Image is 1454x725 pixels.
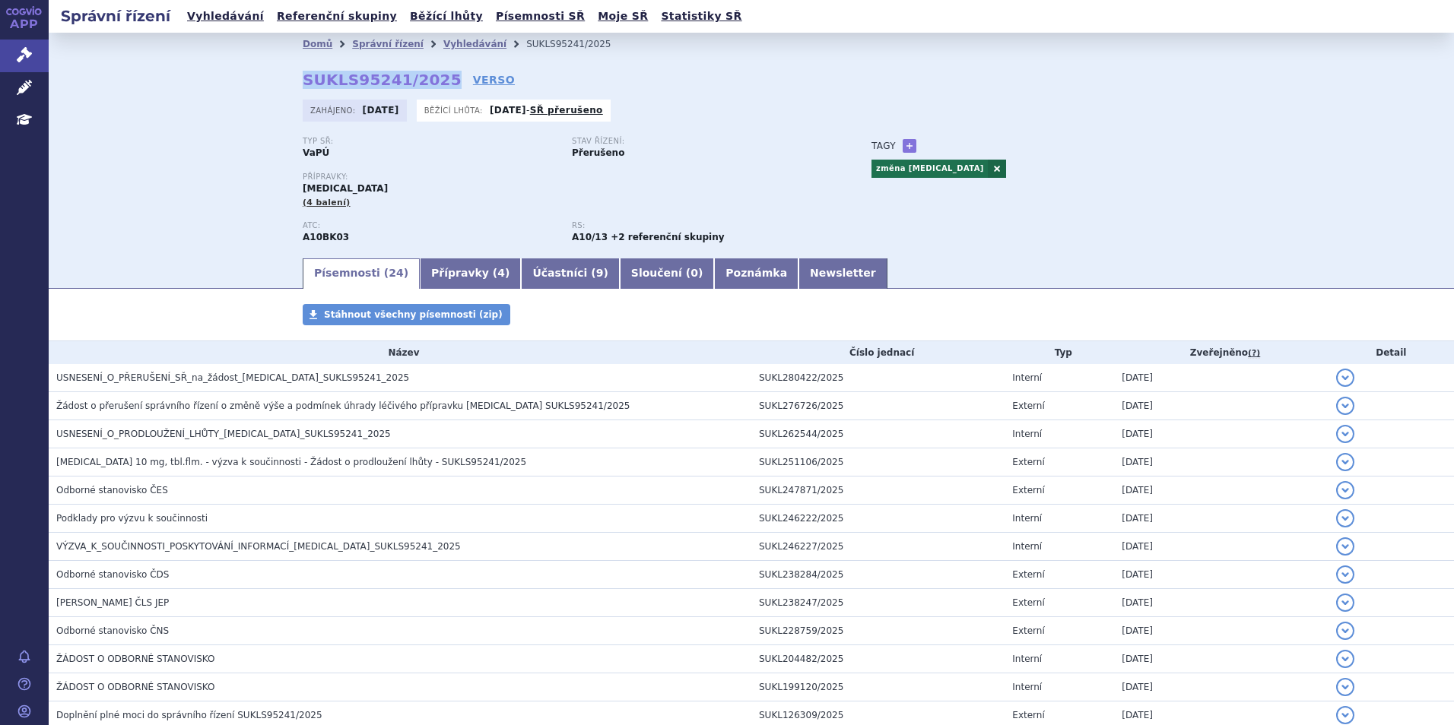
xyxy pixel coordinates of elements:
[572,221,826,230] p: RS:
[497,267,505,279] span: 4
[303,232,349,242] strong: EMPAGLIFLOZIN
[1336,565,1354,584] button: detail
[620,258,714,289] a: Sloučení (0)
[751,617,1005,645] td: SUKL228759/2025
[1114,341,1328,364] th: Zveřejněno
[1114,561,1328,589] td: [DATE]
[751,561,1005,589] td: SUKL238284/2025
[56,625,169,636] span: Odborné stanovisko ČNS
[490,104,603,116] p: -
[572,137,826,146] p: Stav řízení:
[1114,645,1328,673] td: [DATE]
[1329,341,1454,364] th: Detail
[303,183,388,194] span: [MEDICAL_DATA]
[1012,654,1042,664] span: Interní
[656,6,746,27] a: Statistiky SŘ
[1114,505,1328,533] td: [DATE]
[405,6,487,27] a: Běžící lhůty
[798,258,887,289] a: Newsletter
[443,39,506,49] a: Vyhledávání
[1336,425,1354,443] button: detail
[526,33,630,55] li: SUKLS95241/2025
[491,6,589,27] a: Písemnosti SŘ
[572,147,624,158] strong: Přerušeno
[751,364,1005,392] td: SUKL280422/2025
[596,267,604,279] span: 9
[1114,589,1328,617] td: [DATE]
[420,258,521,289] a: Přípravky (4)
[56,597,169,608] span: Stanovisko ČGGS ČLS JEP
[56,569,169,580] span: Odborné stanovisko ČDS
[303,258,420,289] a: Písemnosti (24)
[56,710,322,720] span: Doplnění plné moci do správního řízení SUKLS95241/2025
[593,6,652,27] a: Moje SŘ
[1012,372,1042,383] span: Interní
[1336,397,1354,415] button: detail
[303,71,462,89] strong: SUKLS95241/2025
[751,505,1005,533] td: SUKL246222/2025
[1336,622,1354,640] button: detail
[56,457,526,467] span: Jardiance 10 mg, tbl.flm. - výzva k součinnosti - Žádost o prodloužení lhůty - SUKLS95241/2025
[303,304,510,325] a: Stáhnout všechny písemnosti (zip)
[751,392,1005,420] td: SUKL276726/2025
[1114,533,1328,561] td: [DATE]
[751,420,1005,448] td: SUKL262544/2025
[521,258,619,289] a: Účastníci (9)
[1012,597,1044,608] span: Externí
[871,160,988,178] a: změna [MEDICAL_DATA]
[871,137,896,155] h3: Tagy
[272,6,402,27] a: Referenční skupiny
[1114,673,1328,701] td: [DATE]
[352,39,424,49] a: Správní řízení
[49,341,751,364] th: Název
[903,139,916,153] a: +
[56,654,214,664] span: ŽÁDOST O ODBORNÉ STANOVISKO
[1114,617,1328,645] td: [DATE]
[1114,420,1328,448] td: [DATE]
[303,147,329,158] strong: VaPÚ
[572,232,608,242] strong: metformin a vildagliptin
[1336,509,1354,527] button: detail
[1114,448,1328,476] td: [DATE]
[1114,364,1328,392] td: [DATE]
[1336,594,1354,612] button: detail
[389,267,403,279] span: 24
[1012,485,1044,495] span: Externí
[751,448,1005,476] td: SUKL251106/2025
[56,541,461,552] span: VÝZVA_K_SOUČINNOSTI_POSKYTOVÁNÍ_INFORMACÍ_JARDIANCE_SUKLS95241_2025
[1114,476,1328,505] td: [DATE]
[1012,569,1044,580] span: Externí
[56,485,168,495] span: Odborné stanovisko ČES
[530,105,603,116] a: SŘ přerušeno
[56,682,214,692] span: ŽÁDOST O ODBORNÉ STANOVISKO
[1012,457,1044,467] span: Externí
[303,173,841,182] p: Přípravky:
[183,6,268,27] a: Vyhledávání
[1012,541,1042,552] span: Interní
[49,5,183,27] h2: Správní řízení
[1012,682,1042,692] span: Interní
[56,513,208,524] span: Podklady pro výzvu k součinnosti
[1005,341,1114,364] th: Typ
[1248,348,1260,359] abbr: (?)
[1336,537,1354,556] button: detail
[1336,481,1354,499] button: detail
[324,309,503,320] span: Stáhnout všechny písemnosti (zip)
[1012,625,1044,636] span: Externí
[56,429,391,439] span: USNESENÍ_O_PRODLOUŽENÍ_LHŮTY_JARDIANCE_SUKLS95241_2025
[751,341,1005,364] th: Číslo jednací
[473,72,515,87] a: VERSO
[490,105,526,116] strong: [DATE]
[310,104,358,116] span: Zahájeno:
[1012,710,1044,720] span: Externí
[1012,429,1042,439] span: Interní
[751,645,1005,673] td: SUKL204482/2025
[751,533,1005,561] td: SUKL246227/2025
[363,105,399,116] strong: [DATE]
[56,372,409,383] span: USNESENÍ_O_PŘERUŠENÍ_SŘ_na_žádost_JARDIANCE_SUKLS95241_2025
[1336,369,1354,387] button: detail
[303,198,351,207] span: (4 balení)
[751,589,1005,617] td: SUKL238247/2025
[751,673,1005,701] td: SUKL199120/2025
[303,137,557,146] p: Typ SŘ:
